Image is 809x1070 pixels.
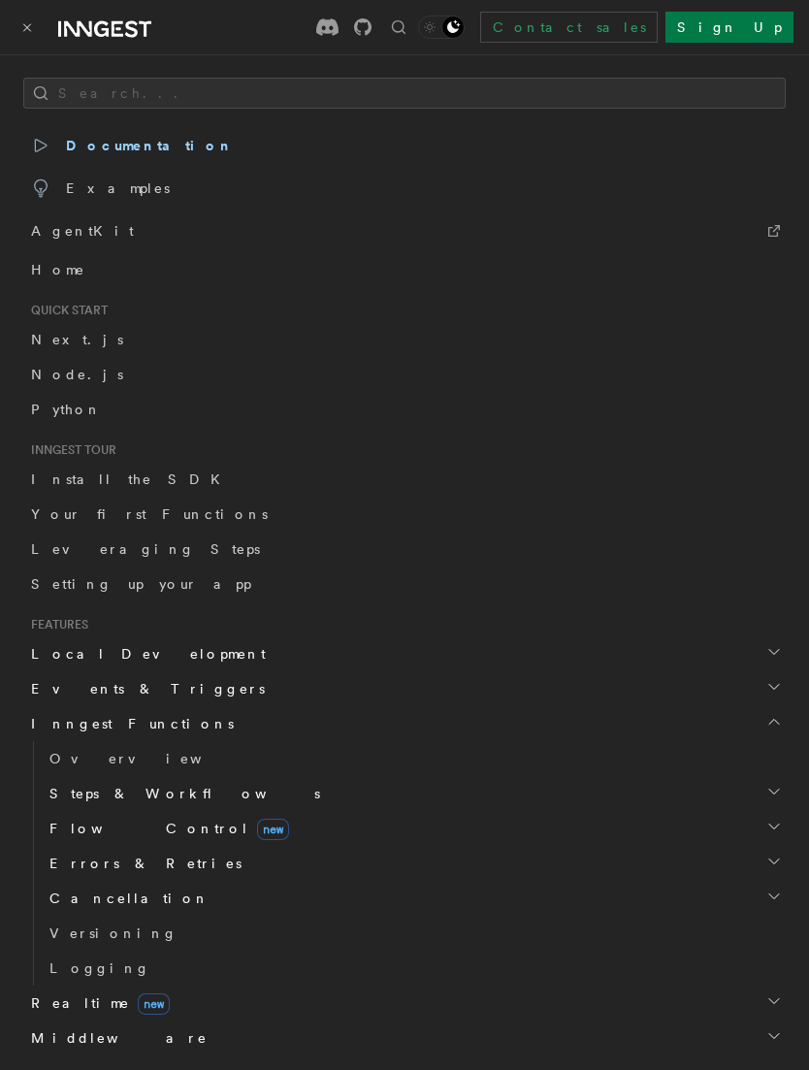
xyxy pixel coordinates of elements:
[23,462,786,497] a: Install the SDK
[42,741,786,776] a: Overview
[16,16,39,39] button: Toggle navigation
[23,442,116,458] span: Inngest tour
[480,12,658,43] a: Contact sales
[418,16,465,39] button: Toggle dark mode
[23,497,786,532] a: Your first Functions
[31,506,268,522] span: Your first Functions
[665,12,793,43] a: Sign Up
[31,541,260,557] span: Leveraging Steps
[23,714,234,733] span: Inngest Functions
[42,854,242,873] span: Errors & Retries
[23,357,786,392] a: Node.js
[42,776,786,811] button: Steps & Workflows
[23,532,786,567] a: Leveraging Steps
[23,617,88,632] span: Features
[31,402,102,417] span: Python
[49,960,150,976] span: Logging
[23,644,266,664] span: Local Development
[31,217,134,244] span: AgentKit
[23,679,265,698] span: Events & Triggers
[42,881,786,916] button: Cancellation
[23,636,786,671] button: Local Development
[42,784,320,803] span: Steps & Workflows
[257,819,289,840] span: new
[23,167,786,210] a: Examples
[23,741,786,986] div: Inngest Functions
[138,993,170,1015] span: new
[31,132,234,159] span: Documentation
[23,78,786,109] button: Search...
[42,889,210,908] span: Cancellation
[23,993,170,1013] span: Realtime
[42,819,289,838] span: Flow Control
[49,751,249,766] span: Overview
[42,951,786,986] a: Logging
[49,925,178,941] span: Versioning
[23,322,786,357] a: Next.js
[23,303,108,318] span: Quick start
[31,471,232,487] span: Install the SDK
[23,567,786,601] a: Setting up your app
[31,332,123,347] span: Next.js
[23,986,786,1021] button: Realtimenew
[23,124,786,167] a: Documentation
[23,210,786,252] a: AgentKit
[23,252,786,287] a: Home
[23,1021,786,1055] button: Middleware
[31,576,251,592] span: Setting up your app
[42,916,786,951] a: Versioning
[23,671,786,706] button: Events & Triggers
[31,367,123,382] span: Node.js
[31,175,170,202] span: Examples
[23,392,786,427] a: Python
[23,1028,208,1048] span: Middleware
[23,706,786,741] button: Inngest Functions
[31,260,85,279] span: Home
[42,811,786,846] button: Flow Controlnew
[42,846,786,881] button: Errors & Retries
[387,16,410,39] button: Find something...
